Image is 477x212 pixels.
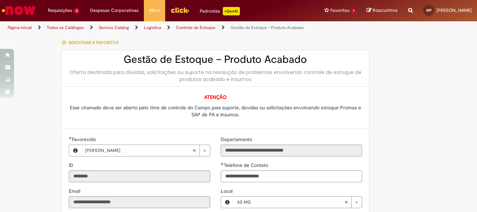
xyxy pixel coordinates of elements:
[69,196,210,208] input: Email
[149,7,160,14] span: More
[47,25,84,30] a: Todos os Catálogos
[69,162,75,169] label: Somente leitura - ID
[69,54,362,65] h2: Gestão de Estoque – Produto Acabado
[82,145,210,156] a: [PERSON_NAME]Limpar campo Favorecido
[48,7,72,14] span: Requisições
[341,197,351,208] abbr: Limpar campo Local
[426,8,432,13] span: MP
[69,145,82,156] button: Favorecido, Visualizar este registro Miriam Edwiges Pereira De Paula
[230,25,304,30] a: Gestão de Estoque – Produto Acabado
[72,136,97,142] span: Necessários - Favorecido
[234,197,362,208] a: AS MGLimpar campo Local
[330,7,350,14] span: Favoritos
[8,25,32,30] a: Página inicial
[221,145,362,156] input: Departamento
[5,21,313,34] ul: Trilhas de página
[221,136,254,143] label: Somente leitura - Departamento
[90,7,139,14] span: Despesas Corporativas
[224,162,270,168] span: Telefone de Contato
[221,197,234,208] button: Local, Visualizar este registro AS MG
[436,7,472,13] span: [PERSON_NAME]
[69,137,72,139] span: Obrigatório Preenchido
[221,162,224,165] span: Obrigatório Preenchido
[69,104,362,118] p: Esse chamado deve ser aberto pelo time de controle do Campo para suporte, dúvidas ou solicitações...
[61,35,123,50] button: Adicionar a Favoritos
[85,145,192,156] span: [PERSON_NAME]
[351,8,356,14] span: 1
[176,25,215,30] a: Controle de Estoque
[74,8,80,14] span: 4
[1,3,37,17] img: ServiceNow
[69,69,362,83] div: Oferta destinada para dúvidas, solicitações ou suporte na resolução de problemas envolvendo contr...
[68,40,119,45] span: Adicionar a Favoritos
[69,188,82,194] span: Somente leitura - Email
[237,197,344,208] span: AS MG
[221,170,362,182] input: Telefone de Contato
[69,162,75,168] span: Somente leitura - ID
[69,170,210,182] input: ID
[69,188,82,195] label: Somente leitura - Email
[223,7,240,15] p: +GenAi
[373,7,398,14] span: Rascunhos
[221,188,234,194] span: Local
[170,5,189,15] img: click_logo_yellow_360x200.png
[367,7,398,14] a: Rascunhos
[189,145,199,156] abbr: Limpar campo Favorecido
[99,25,129,30] a: Service Catalog
[200,7,240,15] div: Padroniza
[204,94,227,100] span: ATENÇÃO
[144,25,161,30] a: Logistica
